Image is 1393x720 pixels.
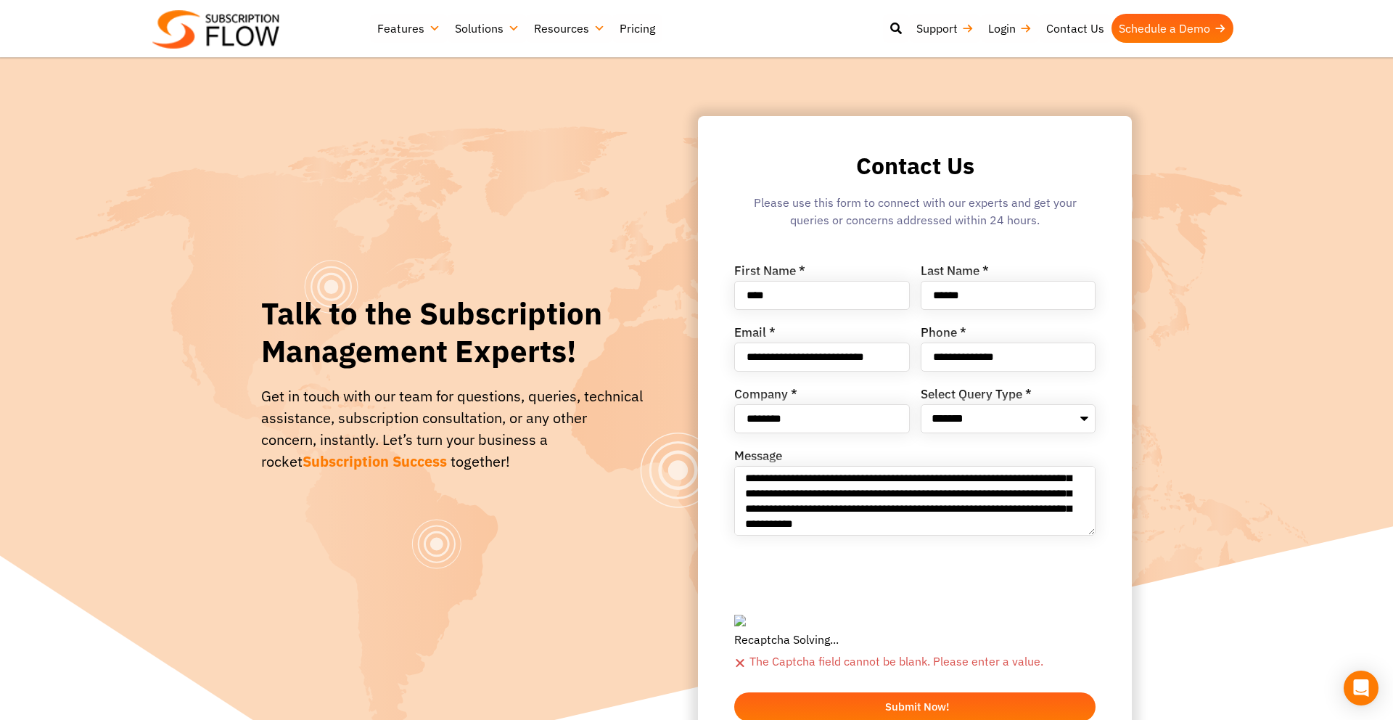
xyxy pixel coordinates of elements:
a: Pricing [612,14,662,43]
div: Open Intercom Messenger [1344,671,1378,705]
a: Contact Us [1039,14,1111,43]
div: Please use this form to connect with our experts and get your queries or concerns addressed withi... [734,194,1096,236]
a: Resources [527,14,612,43]
label: Message [734,450,782,466]
div: Recaptcha Solving... [734,631,955,648]
h2: Contact Us [734,152,1096,179]
div: Get in touch with our team for questions, queries, technical assistance, subscription consultatio... [261,385,644,472]
span: The Captcha field cannot be blank. Please enter a value. [734,655,1043,668]
a: Features [370,14,448,43]
span: Subscription Success [303,451,447,471]
label: Phone * [921,327,966,343]
label: Select Query Type * [921,388,1032,404]
h1: Talk to the Subscription Management Experts! [261,295,644,371]
a: Login [981,14,1039,43]
label: Last Name * [921,265,989,281]
span: Submit Now! [885,701,949,712]
img: loader.gif [734,615,746,626]
iframe: reCAPTCHA [734,552,955,609]
a: Schedule a Demo [1111,14,1233,43]
a: Solutions [448,14,527,43]
label: First Name * [734,265,805,281]
a: Support [909,14,981,43]
label: Company * [734,388,797,404]
label: Email * [734,327,776,343]
img: Subscriptionflow [152,10,279,49]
